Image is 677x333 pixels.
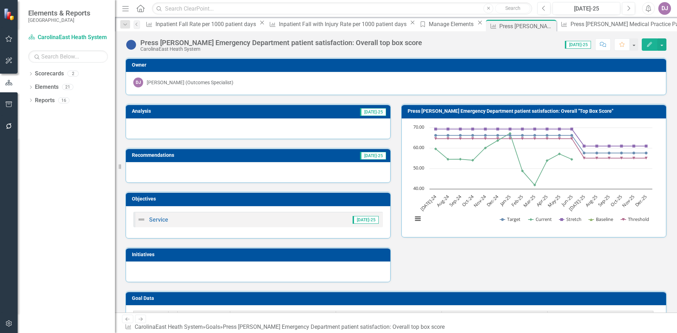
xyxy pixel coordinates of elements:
[558,134,561,137] path: May-25, 66.16. Target.
[409,124,656,230] svg: Interactive chart
[4,8,16,20] img: ClearPoint Strategy
[584,193,599,208] text: Aug-25
[155,20,258,29] div: Inpatient Fall Rate per 1000 patient days
[413,185,424,191] text: 40.00
[144,20,258,29] a: Inpatient Fall Rate per 1000 patient days
[28,33,108,42] a: CarolinaEast Heath System
[413,165,424,171] text: 50.00
[429,20,476,29] div: Manage Elements
[125,323,447,331] div: » »
[533,184,536,186] path: Mar-25, 41.89. Current.
[132,109,238,114] h3: Analysis
[500,216,521,222] button: Show Target
[496,139,499,142] path: Dec-24, 63.64. Current.
[35,70,64,78] a: Scorecards
[571,134,573,137] path: Jun-25, 66.16. Target.
[546,159,549,162] path: Apr-25, 53.85. Current.
[28,17,90,23] small: [GEOGRAPHIC_DATA]
[645,156,648,159] path: Dec-25, 55.05. Threshold.
[571,158,573,161] path: Jun-25, 54.46. Current.
[558,128,561,130] path: May-25, 69.26. Stretch.
[132,196,387,202] h3: Objectives
[535,193,549,208] text: Apr-25
[274,312,292,318] span: Current
[592,312,609,318] span: Stretch
[521,169,524,172] path: Feb-25, 48.79. Current.
[413,124,424,130] text: 70.00
[472,193,487,208] text: Nov-24
[529,216,552,222] button: Show Current
[496,128,499,130] path: Dec-24, 69.26. Stretch.
[447,158,450,161] path: Aug-24, 54.49. Current.
[484,134,487,137] path: Nov-24, 66.16. Target.
[434,128,437,130] path: Jul-24, 69.26. Stretch.
[360,108,386,116] span: [DATE]-25
[645,144,648,147] path: Dec-25, 60.93. Stretch.
[143,312,159,318] span: Period
[376,312,401,318] span: Threshold
[589,216,614,222] button: Show Baseline
[505,5,520,11] span: Search
[487,312,502,318] span: Target
[448,193,463,208] text: Sep-24
[133,78,143,87] div: DJ
[510,193,524,208] text: Feb-25
[196,312,212,318] span: Status
[583,156,586,159] path: Jul-25, 55.05. Threshold.
[620,152,623,154] path: Oct-25, 57.54. Target.
[62,84,73,90] div: 21
[620,156,623,159] path: Oct-25, 55.05. Threshold.
[498,193,512,208] text: Jan-25
[434,128,648,147] g: Stretch, line 3 of 5 with 18 data points.
[459,158,462,161] path: Sep-24, 54.52. Current.
[35,83,59,91] a: Elements
[435,193,450,208] text: Aug-24
[521,134,524,137] path: Feb-25, 66.16. Target.
[495,4,530,13] button: Search
[267,20,408,29] a: Inpatient Fall with Injury Rate per 1000 patient days
[471,159,474,162] path: Oct-24, 53.99. Current.
[147,79,233,86] div: [PERSON_NAME] (Outcomes Specialist)
[645,152,648,154] path: Dec-25, 57.54. Target.
[596,156,598,159] path: Aug-25, 55.05. Threshold.
[132,252,387,257] h3: Initiatives
[620,144,623,147] path: Oct-25, 60.93. Stretch.
[140,39,422,47] div: Press [PERSON_NAME] Emergency Department patient satisfaction: Overall top box score
[152,2,532,15] input: Search ClearPoint...
[568,193,586,212] text: [DATE]-25
[583,152,586,154] path: Jul-25, 57.54. Target.
[28,50,108,63] input: Search Below...
[132,62,663,68] h3: Owner
[447,128,450,130] path: Aug-24, 69.26. Stretch.
[461,193,475,208] text: Oct-24
[132,296,663,301] h3: Goal Data
[499,22,555,31] div: Press [PERSON_NAME] Emergency Department patient satisfaction: Overall top box score
[149,216,168,223] a: Service
[459,128,462,130] path: Sep-24, 69.26. Stretch.
[533,134,536,137] path: Mar-25, 66.16. Target.
[608,144,611,147] path: Sep-25, 60.93. Stretch.
[459,134,462,137] path: Sep-24, 66.16. Target.
[485,193,500,208] text: Dec-24
[447,134,450,137] path: Aug-24, 66.16. Target.
[413,144,424,150] text: 60.00
[471,128,474,130] path: Oct-24, 69.26. Stretch.
[484,128,487,130] path: Nov-24, 69.26. Stretch.
[596,144,598,147] path: Aug-25, 60.93. Stretch.
[471,134,474,137] path: Oct-24, 66.16. Target.
[484,147,487,149] path: Nov-24, 60.02. Current.
[558,153,561,155] path: May-25, 57.1. Current.
[137,215,146,224] img: Not Defined
[126,39,137,50] img: No Information
[509,128,512,130] path: Jan-25, 69.26. Stretch.
[496,134,499,137] path: Dec-24, 66.16. Target.
[58,97,69,103] div: 16
[633,156,635,159] path: Nov-25, 55.05. Threshold.
[413,214,423,224] button: View chart menu, Chart
[565,41,591,49] span: [DATE]-25
[279,20,408,29] div: Inpatient Fall with Injury Rate per 1000 patient days
[360,152,386,160] span: [DATE]-25
[206,323,220,330] a: Goals
[67,71,79,77] div: 2
[571,128,573,130] path: Jun-25, 69.26. Stretch.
